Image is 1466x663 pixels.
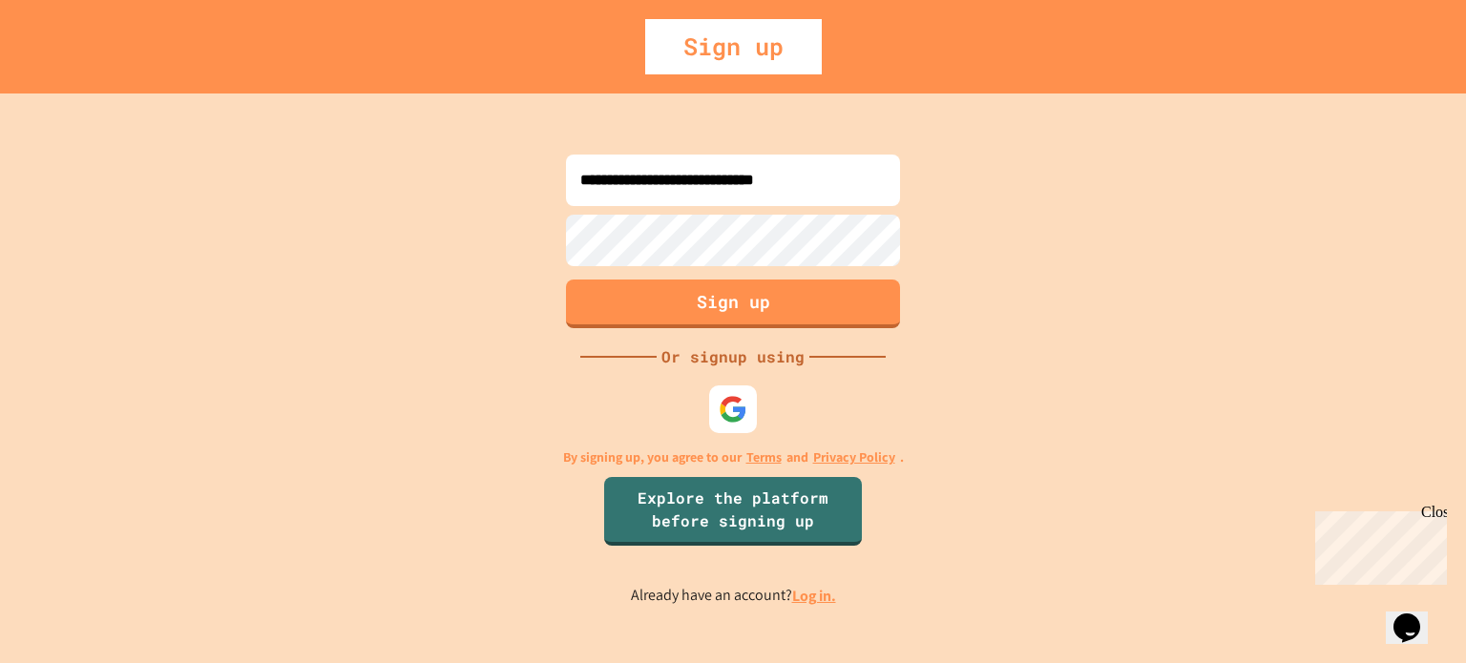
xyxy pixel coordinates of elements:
[631,584,836,608] p: Already have an account?
[792,586,836,606] a: Log in.
[1308,504,1447,585] iframe: chat widget
[8,8,132,121] div: Chat with us now!Close
[645,19,822,74] div: Sign up
[563,447,904,467] p: By signing up, you agree to our and .
[604,477,862,546] a: Explore the platform before signing up
[1386,587,1447,644] iframe: chat widget
[719,395,747,424] img: google-icon.svg
[813,447,895,467] a: Privacy Policy
[746,447,782,467] a: Terms
[566,280,900,328] button: Sign up
[657,345,809,368] div: Or signup using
